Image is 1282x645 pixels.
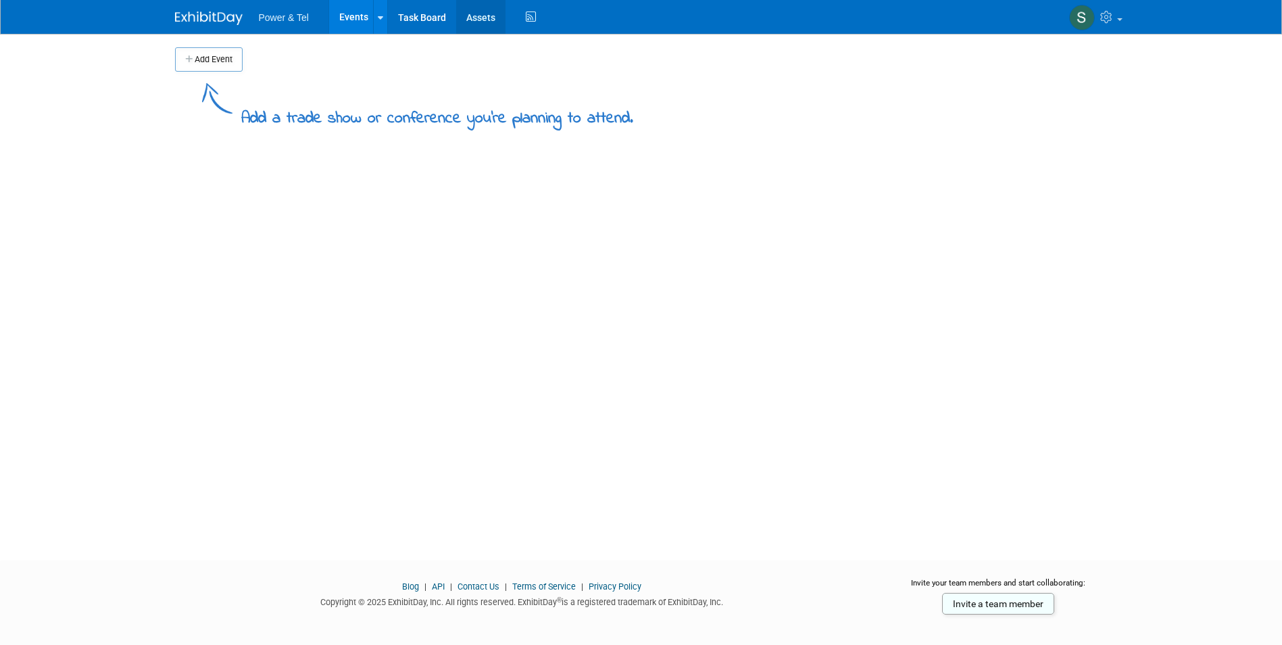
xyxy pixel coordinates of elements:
a: Contact Us [458,581,499,592]
a: API [432,581,445,592]
sup: ® [557,596,562,604]
span: Power & Tel [259,12,309,23]
div: Copyright © 2025 ExhibitDay, Inc. All rights reserved. ExhibitDay is a registered trademark of Ex... [175,593,870,608]
a: Blog [402,581,419,592]
img: Stephen Signaigo [1069,5,1095,30]
div: Add a trade show or conference you're planning to attend. [241,97,633,130]
span: | [578,581,587,592]
a: Privacy Policy [589,581,641,592]
span: | [421,581,430,592]
span: | [447,581,455,592]
img: ExhibitDay [175,11,243,25]
button: Add Event [175,47,243,72]
div: Invite your team members and start collaborating: [889,577,1108,598]
a: Invite a team member [942,593,1054,615]
a: Terms of Service [512,581,576,592]
span: | [501,581,510,592]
